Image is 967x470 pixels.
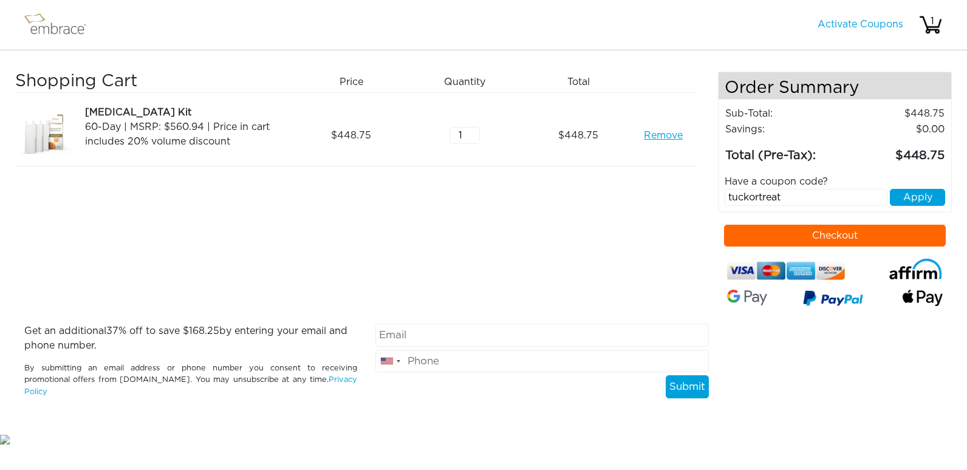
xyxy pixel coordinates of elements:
img: paypal-v3.png [803,287,863,312]
div: 1 [920,14,945,29]
span: 37 [106,326,118,336]
div: Total [526,72,640,92]
span: 448.75 [558,128,598,143]
div: Have a coupon code? [716,174,955,189]
a: Activate Coupons [818,19,903,29]
img: a09f5d18-8da6-11e7-9c79-02e45ca4b85b.jpeg [15,105,76,166]
button: Checkout [724,225,946,247]
h4: Order Summary [719,72,952,100]
td: 448.75 [846,106,945,121]
td: 0.00 [846,121,945,137]
div: United States: +1 [376,350,404,372]
p: Get an additional % off to save $ by entering your email and phone number. [24,324,357,353]
span: Quantity [444,75,485,89]
span: 448.75 [331,128,371,143]
p: By submitting an email address or phone number you consent to receiving promotional offers from [... [24,363,357,398]
img: logo.png [21,10,100,40]
div: Price [299,72,412,92]
img: fullApplePay.png [903,290,943,306]
input: Email [375,324,708,347]
button: Submit [666,375,709,398]
span: 168.25 [189,326,219,336]
td: 448.75 [846,137,945,165]
h3: Shopping Cart [15,72,290,92]
img: cart [918,13,943,37]
div: [MEDICAL_DATA] Kit [85,105,290,120]
button: Apply [890,189,945,206]
td: Total (Pre-Tax): [725,137,846,165]
a: 1 [918,19,943,29]
img: affirm-logo.svg [889,259,943,279]
td: Sub-Total: [725,106,846,121]
a: Remove [644,128,683,143]
a: Privacy Policy [24,376,357,395]
td: Savings : [725,121,846,137]
img: Google-Pay-Logo.svg [727,290,767,305]
div: 60-Day | MSRP: $560.94 | Price in cart includes 20% volume discount [85,120,290,149]
img: credit-cards.png [727,259,846,283]
input: Phone [375,350,708,373]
